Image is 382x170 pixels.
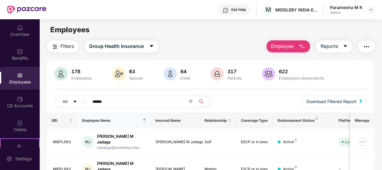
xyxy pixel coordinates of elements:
[156,139,195,145] div: [PERSON_NAME] M Jadaga
[97,145,146,151] div: mjadaga@middlebyindia....
[330,10,362,15] div: Admin
[315,117,318,120] img: svg+xml;base64,PHN2ZyB4bWxucz0iaHR0cDovL3d3dy53My5vcmcvMjAwMC9zdmciIHdpZHRoPSI4IiBoZWlnaHQ9IjgiIH...
[363,43,370,50] img: svg+xml;base64,PHN2ZyB4bWxucz0iaHR0cDovL3d3dy53My5vcmcvMjAwMC9zdmciIHdpZHRoPSIyNCIgaGVpZ2h0PSIyNC...
[179,68,191,74] div: 64
[339,118,372,123] div: Platform Status
[205,118,227,123] span: Relationship
[345,139,369,145] div: Auto Verified
[17,49,23,55] img: svg+xml;base64,PHN2ZyBpZD0iQmVuZWZpdHMiIHhtbG5zPSJodHRwOi8vd3d3LnczLm9yZy8yMDAwL3N2ZyIgd2lkdGg9Ij...
[70,68,93,74] div: 178
[262,67,275,80] img: svg+xml;base64,PHN2ZyB4bWxucz0iaHR0cDovL3d3dy53My5vcmcvMjAwMC9zdmciIHhtbG5zOnhsaW5rPSJodHRwOi8vd3...
[85,40,159,52] button: Group Health Insurancecaret-down
[283,139,297,145] div: Active
[112,67,125,80] img: svg+xml;base64,PHN2ZyB4bWxucz0iaHR0cDovL3d3dy53My5vcmcvMjAwMC9zdmciIHhtbG5zOnhsaW5rPSJodHRwOi8vd3...
[275,7,317,13] div: MIDDLEBY INDIA ENGINEERING PRIVATE LIMITED - 1
[50,25,90,34] span: Employees
[149,44,154,49] span: caret-down
[189,99,193,103] span: close-circle
[278,118,329,123] div: Endorsement Status
[89,42,144,50] span: Group Health Insurance
[226,76,243,80] div: Parents
[298,43,306,50] img: svg+xml;base64,PHN2ZyB4bWxucz0iaHR0cDovL3d3dy53My5vcmcvMjAwMC9zdmciIHhtbG5zOnhsaW5rPSJodHRwOi8vd3...
[211,67,224,80] img: svg+xml;base64,PHN2ZyB4bWxucz0iaHR0cDovL3d3dy53My5vcmcvMjAwMC9zdmciIHhtbG5zOnhsaW5rPSJodHRwOi8vd3...
[223,7,229,13] img: svg+xml;base64,PHN2ZyBpZD0iSGVscC0zMngzMiIgeG1sbnM9Imh0dHA6Ly93d3cudzMub3JnLzIwMDAvc3ZnIiB3aWR0aD...
[200,112,236,129] th: Relationship
[17,72,23,78] img: svg+xml;base64,PHN2ZyBpZD0iRW1wbG95ZWVzIiB4bWxucz0iaHR0cDovL3d3dy53My5vcmcvMjAwMC9zdmciIHdpZHRoPS...
[359,99,362,103] img: svg+xml;base64,PHN2ZyB4bWxucz0iaHR0cDovL3d3dy53My5vcmcvMjAwMC9zdmciIHhtbG5zOnhsaW5rPSJodHRwOi8vd3...
[321,42,338,50] span: Reports
[231,7,246,12] div: Get Help
[350,112,374,129] th: Manage
[278,76,325,80] div: Employees+dependents
[14,156,33,162] div: Settings
[60,42,74,50] span: Filters
[179,76,191,80] div: Child
[266,40,310,52] button: Employee
[82,118,141,123] span: Employee Name
[128,76,144,80] div: Spouse
[358,137,368,147] img: manageButton
[63,98,67,105] span: All
[54,67,68,80] img: svg+xml;base64,PHN2ZyB4bWxucz0iaHR0cDovL3d3dy53My5vcmcvMjAwMC9zdmciIHhtbG5zOnhsaW5rPSJodHRwOi8vd3...
[17,96,23,102] img: svg+xml;base64,PHN2ZyBpZD0iQ0RfQWNjb3VudHMiIGRhdGEtbmFtZT0iQ0QgQWNjb3VudHMiIHhtbG5zPSJodHRwOi8vd3...
[7,6,46,14] img: New Pazcare Logo
[151,112,200,129] th: Insured Name
[266,6,271,13] span: M
[70,76,93,80] div: Employees
[97,134,146,145] div: [PERSON_NAME] M Jadaga
[271,42,294,50] span: Employee
[52,118,68,123] span: EID
[226,68,243,74] div: 317
[302,96,367,108] button: Download Filtered Report
[17,144,23,150] img: svg+xml;base64,PHN2ZyB4bWxucz0iaHR0cDovL3d3dy53My5vcmcvMjAwMC9zdmciIHdpZHRoPSIyMSIgaGVpZ2h0PSIyMC...
[73,99,77,104] span: caret-down
[17,120,23,126] img: svg+xml;base64,PHN2ZyBpZD0iQ2xhaW0iIHhtbG5zPSJodHRwOi8vd3d3LnczLm9yZy8yMDAwL3N2ZyIgd2lkdGg9IjIwIi...
[316,40,352,52] button: Reportscaret-down
[54,96,91,108] button: Allcaret-down
[196,96,211,108] button: search
[294,166,297,168] img: svg+xml;base64,PHN2ZyB4bWxucz0iaHR0cDovL3d3dy53My5vcmcvMjAwMC9zdmciIHdpZHRoPSI4IiBoZWlnaHQ9IjgiIH...
[164,67,177,80] img: svg+xml;base64,PHN2ZyB4bWxucz0iaHR0cDovL3d3dy53My5vcmcvMjAwMC9zdmciIHhtbG5zOnhsaW5rPSJodHRwOi8vd3...
[17,25,23,31] img: svg+xml;base64,PHN2ZyBpZD0iSG9tZSIgeG1sbnM9Imh0dHA6Ly93d3cudzMub3JnLzIwMDAvc3ZnIiB3aWR0aD0iMjAiIG...
[53,139,73,145] div: MIEPL683
[278,68,325,74] div: 622
[241,139,268,145] div: ESCP or in laws
[196,99,207,104] span: search
[236,112,273,129] th: Coverage Type
[51,43,59,50] img: svg+xml;base64,PHN2ZyB4bWxucz0iaHR0cDovL3d3dy53My5vcmcvMjAwMC9zdmciIHdpZHRoPSIyNCIgaGVpZ2h0PSIyNC...
[47,40,79,52] button: Filters
[369,7,374,12] img: svg+xml;base64,PHN2ZyBpZD0iRHJvcGRvd24tMzJ4MzIiIHhtbG5zPSJodHRwOi8vd3d3LnczLm9yZy8yMDAwL3N2ZyIgd2...
[189,99,193,105] span: close-circle
[343,44,348,49] span: caret-down
[294,139,297,141] img: svg+xml;base64,PHN2ZyB4bWxucz0iaHR0cDovL3d3dy53My5vcmcvMjAwMC9zdmciIHdpZHRoPSI4IiBoZWlnaHQ9IjgiIH...
[82,136,94,148] div: MJ
[307,98,356,105] span: Download Filtered Report
[128,68,144,74] div: 63
[330,5,362,10] div: Paramesha M R
[6,156,12,162] img: svg+xml;base64,PHN2ZyBpZD0iU2V0dGluZy0yMHgyMCIgeG1sbnM9Imh0dHA6Ly93d3cudzMub3JnLzIwMDAvc3ZnIiB3aW...
[205,139,232,145] div: Self
[47,112,78,129] th: EID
